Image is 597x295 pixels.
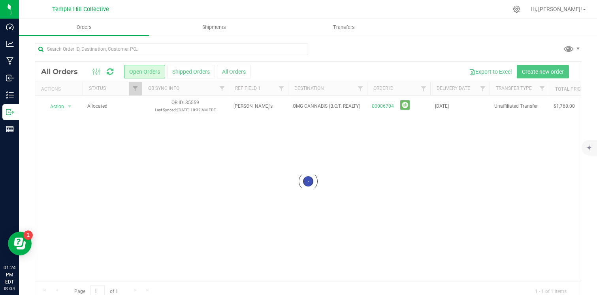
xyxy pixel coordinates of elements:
a: Transfers [279,19,409,36]
inline-svg: Inventory [6,91,14,99]
span: Orders [66,24,102,31]
a: Orders [19,19,149,36]
iframe: Resource center [8,232,32,255]
span: Transfers [322,24,365,31]
inline-svg: Outbound [6,108,14,116]
input: Search Order ID, Destination, Customer PO... [35,43,308,55]
div: Manage settings [512,6,522,13]
span: Temple Hill Collective [52,6,109,13]
span: Shipments [192,24,237,31]
span: Hi, [PERSON_NAME]! [531,6,582,12]
p: 09/24 [4,285,15,291]
inline-svg: Dashboard [6,23,14,31]
p: 01:24 PM EDT [4,264,15,285]
a: Shipments [149,19,279,36]
inline-svg: Manufacturing [6,57,14,65]
inline-svg: Inbound [6,74,14,82]
iframe: Resource center unread badge [23,230,33,240]
inline-svg: Reports [6,125,14,133]
inline-svg: Analytics [6,40,14,48]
